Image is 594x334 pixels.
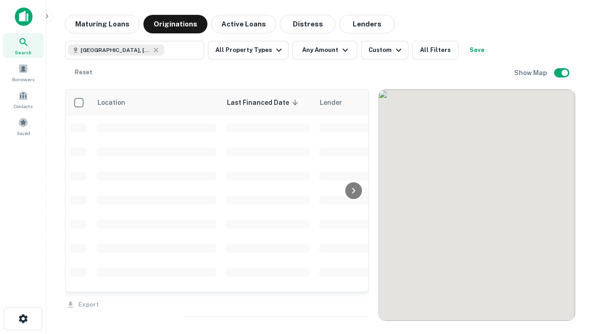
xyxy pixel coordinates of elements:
th: Lender [314,90,463,116]
button: Lenders [339,15,395,33]
button: All Filters [412,41,458,59]
button: Active Loans [211,15,276,33]
button: Distress [280,15,336,33]
span: Location [97,97,137,108]
span: [GEOGRAPHIC_DATA], [GEOGRAPHIC_DATA] [81,46,150,54]
span: Saved [17,129,30,137]
a: Borrowers [3,60,44,85]
button: Any Amount [292,41,357,59]
span: Contacts [14,103,32,110]
th: Last Financed Date [221,90,314,116]
a: Contacts [3,87,44,112]
span: Borrowers [12,76,34,83]
span: Search [15,49,32,56]
button: Maturing Loans [65,15,140,33]
button: Originations [143,15,207,33]
div: 0 0 [379,90,575,321]
span: Last Financed Date [227,97,301,108]
button: All Property Types [208,41,289,59]
th: Location [91,90,221,116]
a: Search [3,33,44,58]
div: Custom [368,45,404,56]
a: Saved [3,114,44,139]
h6: Show Map [514,68,549,78]
button: Custom [361,41,408,59]
iframe: Chat Widget [548,230,594,275]
img: capitalize-icon.png [15,7,32,26]
span: Lender [320,97,342,108]
button: Reset [69,63,98,82]
button: Save your search to get updates of matches that match your search criteria. [462,41,492,59]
